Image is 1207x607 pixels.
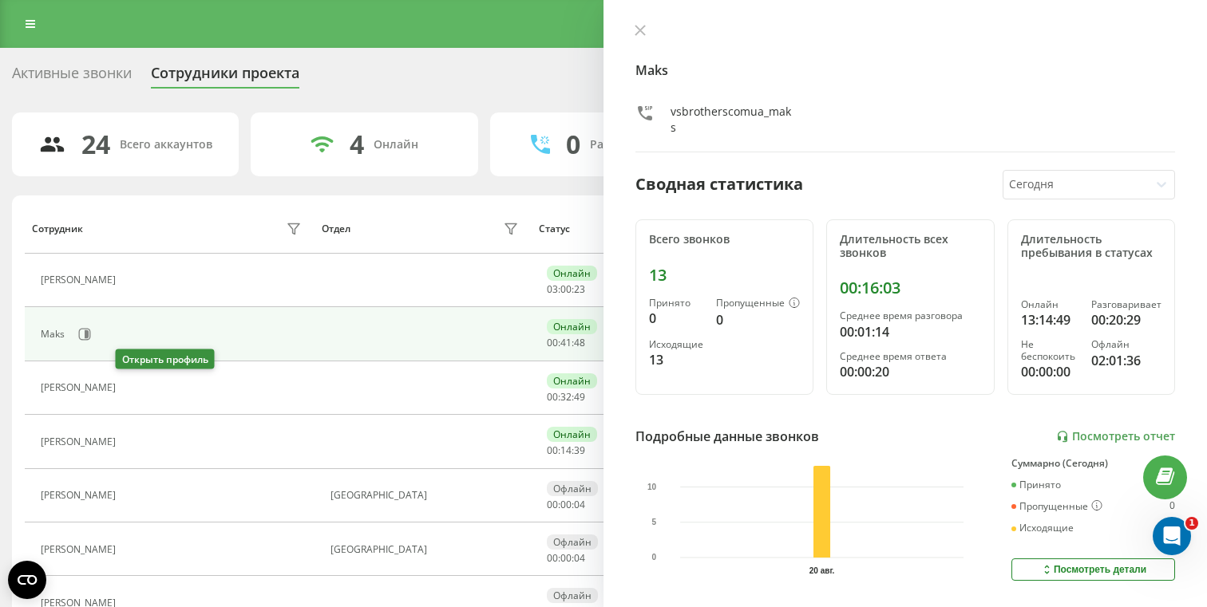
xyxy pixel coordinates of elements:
[1011,558,1175,581] button: Посмотреть детали
[350,129,364,160] div: 4
[41,274,120,286] div: [PERSON_NAME]
[574,443,585,457] span: 39
[840,362,981,381] div: 00:00:20
[547,498,558,511] span: 00
[649,233,800,246] div: Всего звонков
[547,427,597,442] div: Онлайн
[539,223,570,235] div: Статус
[671,104,794,136] div: vsbrotherscomua_maks
[635,172,803,196] div: Сводная статистика
[652,518,657,526] text: 5
[649,309,703,328] div: 0
[840,278,981,298] div: 00:16:03
[8,561,46,599] button: Open CMP widget
[1153,517,1191,555] iframe: Intercom live chat
[649,350,703,369] div: 13
[574,336,585,349] span: 48
[1056,430,1175,443] a: Посмотреть отчет
[322,223,350,235] div: Отдел
[547,534,598,550] div: Офлайн
[547,551,558,565] span: 00
[1091,310,1161,329] div: 00:20:29
[547,553,585,564] div: : :
[12,65,132,89] div: Активные звонки
[716,310,800,329] div: 0
[1091,351,1161,370] div: 02:01:36
[1185,517,1198,530] span: 1
[647,483,657,491] text: 10
[716,298,800,310] div: Пропущенные
[547,445,585,456] div: : :
[574,390,585,404] span: 49
[116,349,215,369] div: Открыть профиль
[1011,479,1061,491] div: Принято
[547,284,585,295] div: : :
[41,436,120,447] div: [PERSON_NAME]
[41,490,120,501] div: [PERSON_NAME]
[330,490,523,501] div: [GEOGRAPHIC_DATA]
[560,336,572,349] span: 41
[41,329,69,340] div: Maks
[547,336,558,349] span: 00
[547,588,598,603] div: Офлайн
[547,392,585,403] div: : :
[574,498,585,511] span: 04
[649,266,800,285] div: 13
[547,499,585,510] div: : :
[374,138,418,152] div: Онлайн
[1021,233,1162,260] div: Длительность пребывания в статусах
[547,443,558,457] span: 00
[1021,310,1079,329] div: 13:14:49
[840,310,981,321] div: Среднее время разговора
[1169,500,1175,513] div: 0
[560,390,572,404] span: 32
[560,443,572,457] span: 14
[547,266,597,281] div: Онлайн
[840,233,981,260] div: Длительность всех звонков
[1021,299,1079,310] div: Онлайн
[547,373,597,388] div: Онлайн
[649,298,703,309] div: Принято
[1091,339,1161,350] div: Офлайн
[560,498,572,511] span: 00
[1040,563,1146,576] div: Посмотреть детали
[151,65,299,89] div: Сотрудники проекта
[547,337,585,349] div: : :
[547,319,597,334] div: Онлайн
[547,282,558,296] span: 03
[1011,458,1175,469] div: Суммарно (Сегодня)
[547,481,598,496] div: Офлайн
[1011,500,1102,513] div: Пропущенные
[635,427,819,446] div: Подробные данные звонков
[574,551,585,565] span: 04
[560,282,572,296] span: 00
[41,382,120,393] div: [PERSON_NAME]
[1021,362,1079,381] div: 00:00:00
[566,129,580,160] div: 0
[547,390,558,404] span: 00
[809,566,835,575] text: 20 авг.
[840,322,981,341] div: 00:01:14
[32,223,83,235] div: Сотрудник
[560,551,572,565] span: 00
[1011,522,1074,534] div: Исходящие
[1091,299,1161,310] div: Разговаривает
[574,282,585,296] span: 23
[649,339,703,350] div: Исходящие
[41,544,120,555] div: [PERSON_NAME]
[635,61,1175,80] h4: Maks
[840,351,981,362] div: Среднее время ответа
[330,544,523,555] div: [GEOGRAPHIC_DATA]
[81,129,110,160] div: 24
[120,138,212,152] div: Всего аккаунтов
[652,553,657,562] text: 0
[1021,339,1079,362] div: Не беспокоить
[590,138,677,152] div: Разговаривают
